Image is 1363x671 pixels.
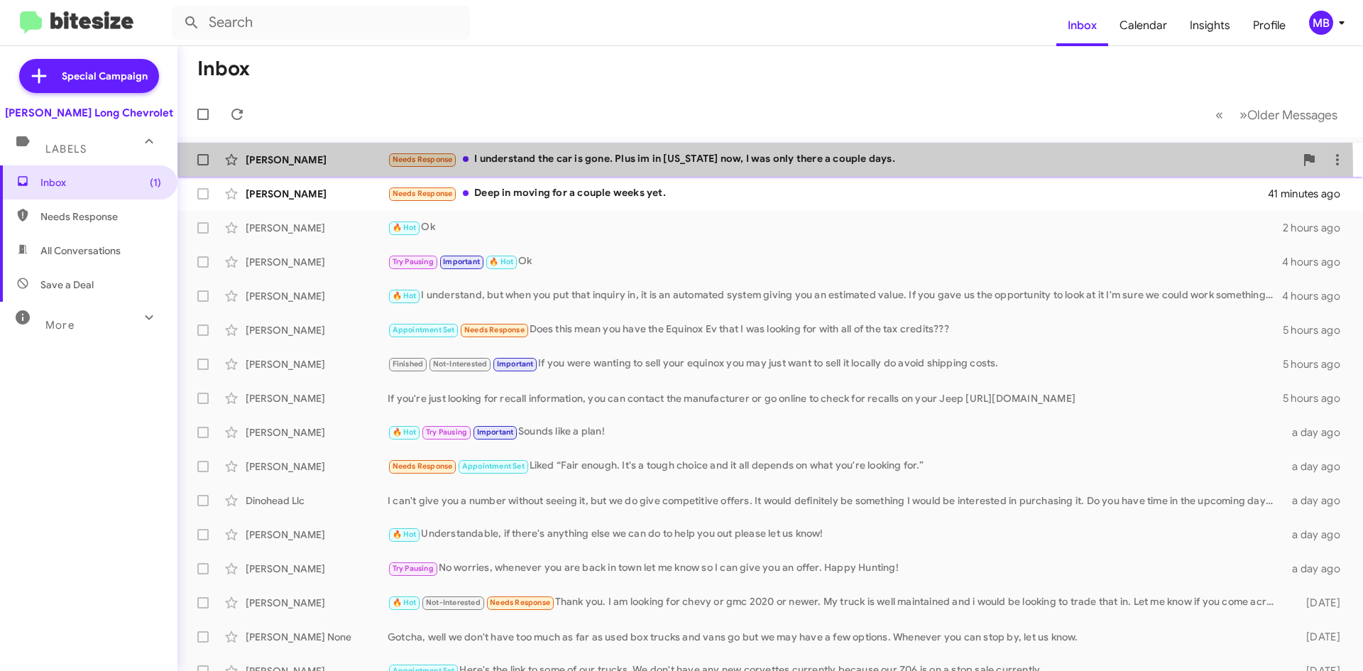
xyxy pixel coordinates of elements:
[388,322,1283,338] div: Does this mean you have the Equinox Ev that I was looking for with all of the tax credits???
[393,462,453,471] span: Needs Response
[246,255,388,269] div: [PERSON_NAME]
[246,562,388,576] div: [PERSON_NAME]
[388,253,1282,270] div: Ok
[1282,255,1352,269] div: 4 hours ago
[1242,5,1297,46] a: Profile
[246,630,388,644] div: [PERSON_NAME] None
[40,175,161,190] span: Inbox
[246,221,388,235] div: [PERSON_NAME]
[40,209,161,224] span: Needs Response
[1283,459,1352,474] div: a day ago
[426,598,481,607] span: Not-Interested
[1207,100,1232,129] button: Previous
[388,424,1283,440] div: Sounds like a plan!
[1283,425,1352,440] div: a day ago
[1231,100,1346,129] button: Next
[388,391,1283,405] div: If you're just looking for recall information, you can contact the manufacturer or go online to c...
[393,291,417,300] span: 🔥 Hot
[1309,11,1333,35] div: MB
[246,596,388,610] div: [PERSON_NAME]
[393,564,434,573] span: Try Pausing
[1283,221,1352,235] div: 2 hours ago
[1297,11,1347,35] button: MB
[1283,357,1352,371] div: 5 hours ago
[150,175,161,190] span: (1)
[197,58,250,80] h1: Inbox
[426,427,467,437] span: Try Pausing
[477,427,514,437] span: Important
[1282,289,1352,303] div: 4 hours ago
[1283,391,1352,405] div: 5 hours ago
[393,598,417,607] span: 🔥 Hot
[1108,5,1178,46] a: Calendar
[489,257,513,266] span: 🔥 Hot
[388,594,1283,611] div: Thank you. I am looking for chevy or gmc 2020 or newer. My truck is well maintained and i would b...
[1283,630,1352,644] div: [DATE]
[246,391,388,405] div: [PERSON_NAME]
[388,493,1283,508] div: I can't give you a number without seeing it, but we do give competitive offers. It would definite...
[393,189,453,198] span: Needs Response
[1247,107,1337,123] span: Older Messages
[1283,528,1352,542] div: a day ago
[393,155,453,164] span: Needs Response
[246,459,388,474] div: [PERSON_NAME]
[393,325,455,334] span: Appointment Set
[1056,5,1108,46] a: Inbox
[1283,493,1352,508] div: a day ago
[490,598,550,607] span: Needs Response
[388,526,1283,542] div: Understandable, if there's anything else we can do to help you out please let us know!
[388,151,1295,168] div: I understand the car is gone. Plus im in [US_STATE] now, I was only there a couple days.
[246,289,388,303] div: [PERSON_NAME]
[1178,5,1242,46] a: Insights
[62,69,148,83] span: Special Campaign
[388,288,1282,304] div: I understand, but when you put that inquiry in, it is an automated system giving you an estimated...
[388,219,1283,236] div: Ok
[45,143,87,156] span: Labels
[246,528,388,542] div: [PERSON_NAME]
[1283,596,1352,610] div: [DATE]
[1239,106,1247,124] span: »
[388,560,1283,577] div: No worries, whenever you are back in town let me know so I can give you an offer. Happy Hunting!
[40,244,121,258] span: All Conversations
[1215,106,1223,124] span: «
[393,427,417,437] span: 🔥 Hot
[1283,562,1352,576] div: a day ago
[388,458,1283,474] div: Liked “Fair enough. It's a tough choice and it all depends on what you're looking for.”
[433,359,488,369] span: Not-Interested
[388,185,1268,202] div: Deep in moving for a couple weeks yet.
[5,106,173,120] div: [PERSON_NAME] Long Chevrolet
[393,359,424,369] span: Finished
[388,630,1283,644] div: Gotcha, well we don't have too much as far as used box trucks and vans go but we may have a few o...
[462,462,525,471] span: Appointment Set
[246,187,388,201] div: [PERSON_NAME]
[246,153,388,167] div: [PERSON_NAME]
[393,257,434,266] span: Try Pausing
[1268,187,1352,201] div: 41 minutes ago
[393,530,417,539] span: 🔥 Hot
[443,257,480,266] span: Important
[388,356,1283,372] div: If you were wanting to sell your equinox you may just want to sell it locally do avoid shipping c...
[246,425,388,440] div: [PERSON_NAME]
[497,359,534,369] span: Important
[246,493,388,508] div: Dinohead Llc
[172,6,470,40] input: Search
[40,278,94,292] span: Save a Deal
[45,319,75,332] span: More
[464,325,525,334] span: Needs Response
[246,323,388,337] div: [PERSON_NAME]
[246,357,388,371] div: [PERSON_NAME]
[1283,323,1352,337] div: 5 hours ago
[19,59,159,93] a: Special Campaign
[393,223,417,232] span: 🔥 Hot
[1208,100,1346,129] nav: Page navigation example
